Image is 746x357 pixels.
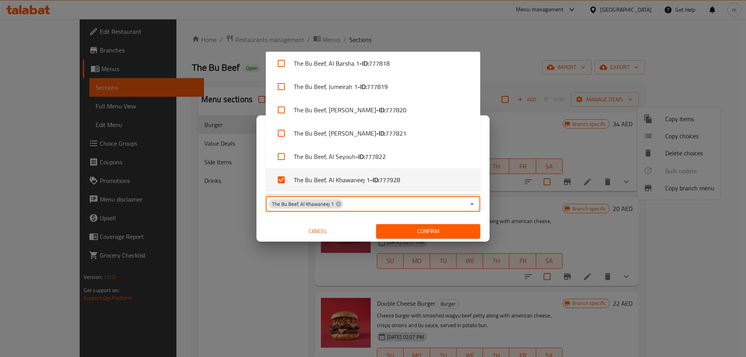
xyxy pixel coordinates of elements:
[269,199,343,209] div: The Bu Beef, Al Khawaneej 1
[266,122,480,145] li: The Bu Beef, [PERSON_NAME]
[369,59,390,68] span: 777818
[266,224,370,239] button: Cancel
[266,52,480,75] li: The Bu Beef, Al Barsha 1
[367,82,388,91] span: 777819
[385,105,406,115] span: 777820
[266,168,480,192] li: The Bu Beef, Al Khawaneej 1
[376,224,480,239] button: Confirm
[359,59,369,68] b: - ID:
[266,98,480,122] li: The Bu Beef, [PERSON_NAME]
[269,200,337,208] span: The Bu Beef, Al Khawaneej 1
[269,226,367,236] span: Cancel
[266,75,480,98] li: The Bu Beef, Jumeirah 1
[385,129,406,138] span: 777821
[467,199,478,209] button: Close
[379,175,400,185] span: 777928
[266,145,480,168] li: The Bu Beef, Al Seyouh
[376,129,385,138] b: - ID:
[370,175,379,185] b: - ID:
[376,105,385,115] b: - ID:
[382,226,474,236] span: Confirm
[365,152,386,161] span: 777822
[356,152,365,161] b: - ID:
[357,82,367,91] b: - ID:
